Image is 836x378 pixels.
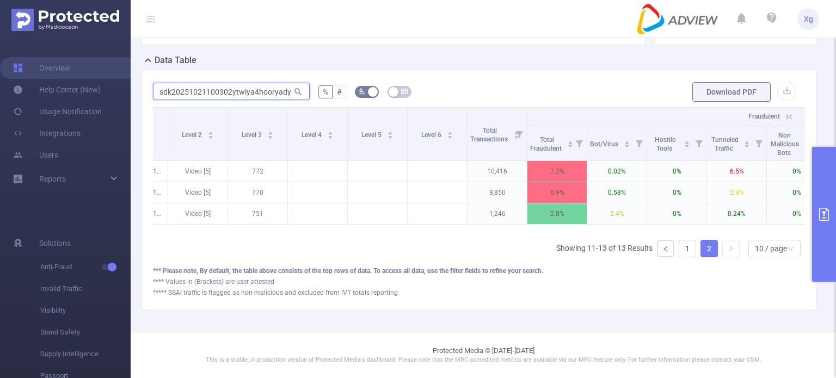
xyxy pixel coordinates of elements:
div: Sort [207,130,214,137]
span: Solutions [39,232,71,254]
span: Visibility [40,300,131,321]
i: icon: caret-up [624,139,630,142]
i: icon: caret-up [567,139,573,142]
div: *** Please note, By default, the table above consists of the top rows of data. To access all data... [153,266,805,276]
i: icon: right [728,245,734,252]
span: Bot/Virus [590,140,620,148]
i: Filter menu [571,126,587,160]
i: icon: caret-down [684,143,690,146]
footer: Protected Media © [DATE]-[DATE] [131,332,836,378]
p: 772 [228,161,287,182]
p: 6.9% [527,182,587,203]
i: icon: caret-up [684,139,690,142]
i: Filter menu [751,126,766,160]
i: icon: caret-down [327,134,333,138]
i: icon: caret-up [327,130,333,133]
li: Previous Page [657,240,674,257]
i: icon: caret-down [804,143,810,146]
span: Level 3 [242,131,263,139]
a: Reports [39,168,66,190]
i: icon: caret-down [447,134,453,138]
button: Download PDF [692,82,771,102]
i: icon: left [662,246,669,252]
p: 8,850 [468,182,527,203]
i: icon: caret-down [147,134,153,138]
input: Search... [153,83,310,100]
a: 2 [701,240,717,257]
p: Video [5] [168,182,228,203]
a: Users [13,144,58,166]
i: icon: table [401,88,408,95]
span: Tunneled Traffic [711,136,739,152]
p: 7.2% [527,161,587,182]
i: Filter menu [512,108,527,160]
span: Xg [804,8,813,30]
p: 0.24% [707,203,766,224]
p: Video [5] [168,161,228,182]
li: Showing 11-13 of 13 Results [556,240,653,257]
p: 0% [647,182,706,203]
span: Hostile Tools [655,136,675,152]
h2: Data Table [155,54,196,67]
p: 2.4% [587,203,647,224]
div: Sort [387,130,394,137]
div: Sort [267,130,274,137]
p: Video [5] [168,203,228,224]
i: icon: caret-up [744,139,750,142]
i: icon: caret-up [207,130,213,133]
p: 770 [228,182,287,203]
span: # [337,88,342,96]
span: Level 6 [421,131,443,139]
i: icon: caret-up [147,130,153,133]
span: Brand Safety [40,321,131,343]
div: Sort [684,139,690,146]
i: icon: caret-up [804,139,810,142]
li: 1 [679,240,696,257]
p: 751 [228,203,287,224]
i: icon: caret-down [267,134,273,138]
span: Anti-Fraud [40,256,131,278]
span: Supply Intelligence [40,343,131,365]
i: icon: down [788,245,794,253]
div: Sort [624,139,630,146]
span: Level 4 [302,131,323,139]
span: Fraudulent [748,113,780,120]
p: 0% [767,203,826,224]
a: Overview [13,57,70,79]
span: % [323,88,328,96]
img: Protected Media [11,9,119,31]
div: 10 / page [755,240,787,257]
span: Reports [39,175,66,183]
i: Filter menu [691,126,706,160]
div: Sort [327,130,334,137]
p: 6.5% [707,161,766,182]
p: 0% [647,161,706,182]
p: 0.58% [587,182,647,203]
a: 1 [679,240,696,257]
a: Integrations [13,122,81,144]
p: 2.9% [707,182,766,203]
span: Level 5 [361,131,383,139]
a: Help Center (New) [13,79,101,101]
li: Next Page [722,240,740,257]
i: Filter menu [631,126,647,160]
div: Sort [743,139,750,146]
p: 2.8% [527,203,587,224]
div: Sort [447,130,453,137]
div: Sort [803,139,810,146]
div: Sort [567,139,574,146]
p: 0% [767,161,826,182]
div: ***** SSAI traffic is flagged as non-malicious and excluded from IVT totals reporting [153,288,805,298]
p: 0.02% [587,161,647,182]
p: 1,246 [468,203,527,224]
i: icon: caret-up [267,130,273,133]
a: Usage Notification [13,101,102,122]
p: 0% [767,182,826,203]
p: This is a stable, in production version of Protected Media's dashboard. Please note that the MRC ... [158,356,809,365]
p: 10,416 [468,161,527,182]
span: Total Fraudulent [530,136,563,152]
p: 0% [647,203,706,224]
i: icon: caret-down [567,143,573,146]
i: icon: caret-up [447,130,453,133]
span: Total Transactions [470,127,509,143]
